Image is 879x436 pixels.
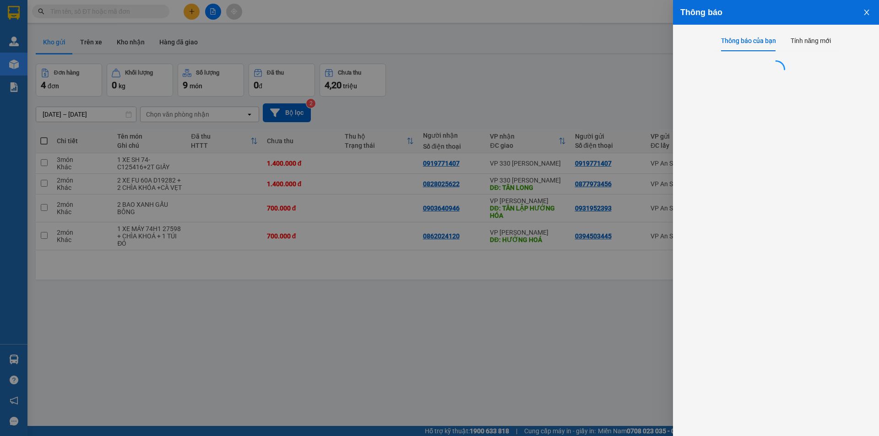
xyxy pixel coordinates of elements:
[863,9,870,16] span: close
[766,59,786,80] span: loading
[791,36,831,46] div: Tính năng mới
[721,36,776,46] div: Thông báo của bạn
[680,7,872,17] div: Thông báo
